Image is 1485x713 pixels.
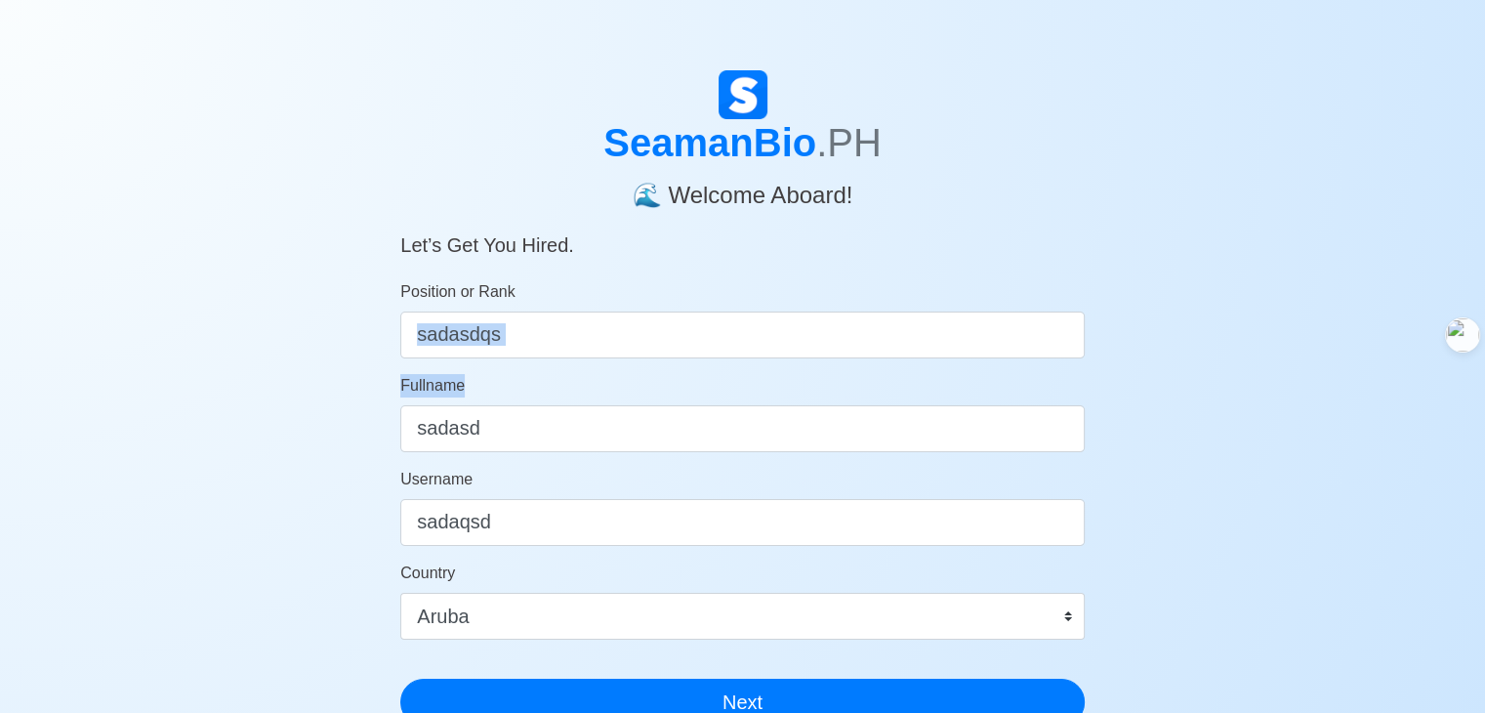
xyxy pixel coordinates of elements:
span: .PH [816,121,882,164]
label: Country [400,562,455,585]
input: Your Fullname [400,405,1085,452]
h4: 🌊 Welcome Aboard! [400,166,1085,210]
span: Fullname [400,377,465,394]
h1: SeamanBio [400,119,1085,166]
span: Username [400,471,473,487]
input: ex. 2nd Officer w/Master License [400,312,1085,358]
h5: Let’s Get You Hired. [400,210,1085,257]
input: Ex. donaldcris [400,499,1085,546]
img: Logo [719,70,767,119]
span: Position or Rank [400,283,515,300]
